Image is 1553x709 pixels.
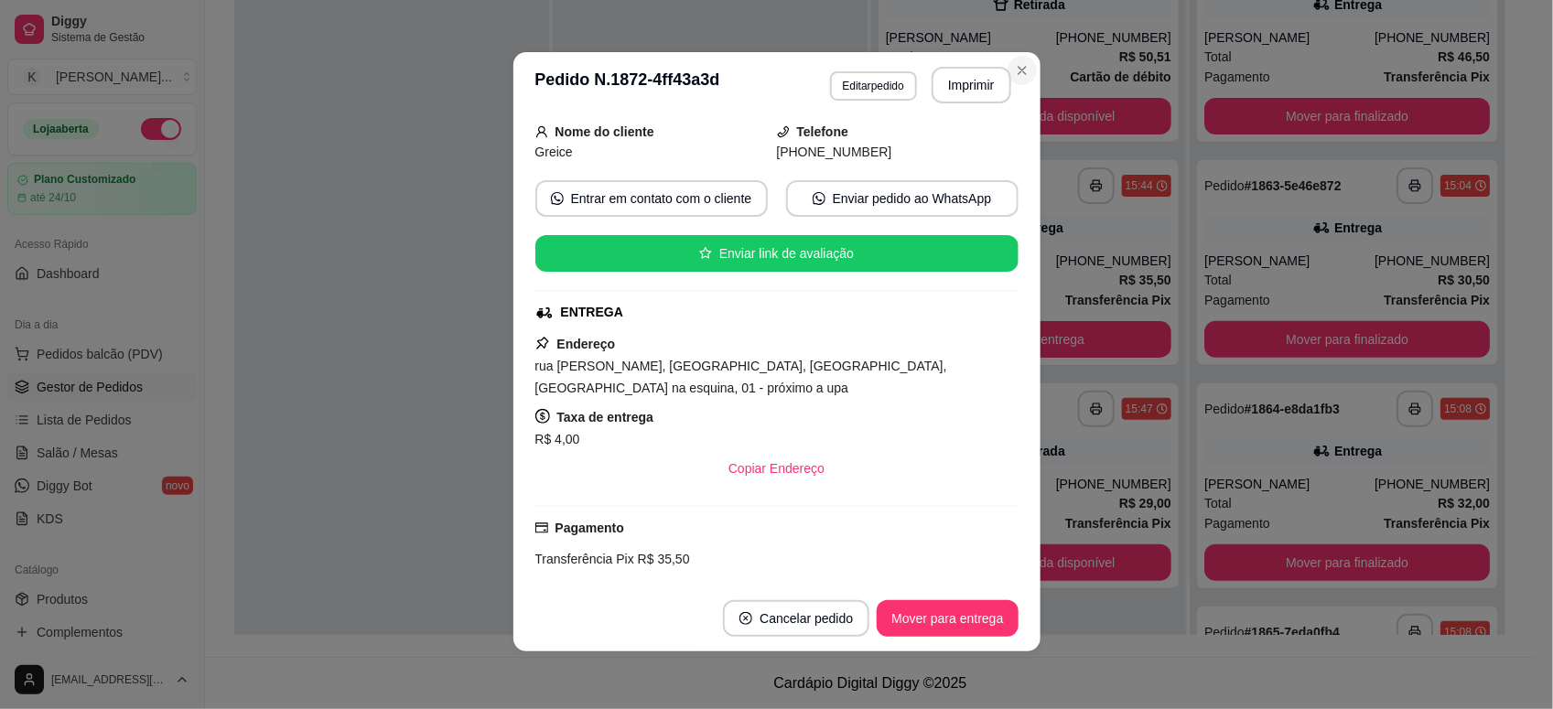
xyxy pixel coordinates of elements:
[830,71,917,101] button: Editarpedido
[535,235,1019,272] button: starEnviar link de avaliação
[535,145,573,159] span: Greice
[797,124,849,139] strong: Telefone
[739,612,752,625] span: close-circle
[557,337,616,351] strong: Endereço
[535,125,548,138] span: user
[555,521,624,535] strong: Pagamento
[535,552,634,566] span: Transferência Pix
[777,145,892,159] span: [PHONE_NUMBER]
[535,336,550,350] span: pushpin
[699,247,712,260] span: star
[786,180,1019,217] button: whats-appEnviar pedido ao WhatsApp
[535,180,768,217] button: whats-appEntrar em contato com o cliente
[777,125,790,138] span: phone
[723,600,869,637] button: close-circleCancelar pedido
[634,552,690,566] span: R$ 35,50
[535,359,947,395] span: rua [PERSON_NAME], [GEOGRAPHIC_DATA], [GEOGRAPHIC_DATA], [GEOGRAPHIC_DATA] na esquina, 01 - próxi...
[535,409,550,424] span: dollar
[535,67,720,103] h3: Pedido N. 1872-4ff43a3d
[551,192,564,205] span: whats-app
[1008,56,1037,85] button: Close
[714,450,839,487] button: Copiar Endereço
[557,410,654,424] strong: Taxa de entrega
[535,521,548,534] span: credit-card
[932,67,1011,103] button: Imprimir
[813,192,825,205] span: whats-app
[535,432,580,446] span: R$ 4,00
[877,600,1018,637] button: Mover para entrega
[555,124,654,139] strong: Nome do cliente
[561,303,623,322] div: ENTREGA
